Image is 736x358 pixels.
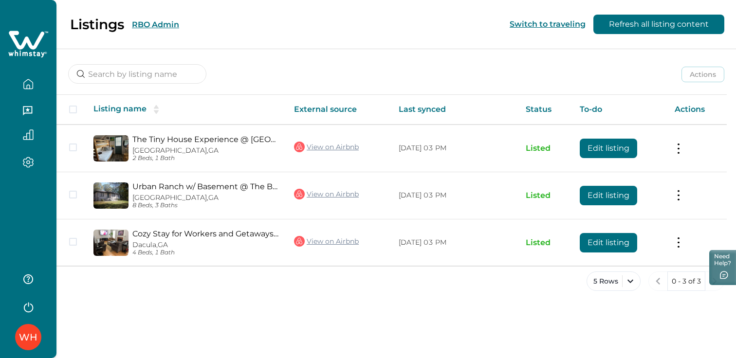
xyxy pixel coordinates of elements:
[93,135,129,161] img: propertyImage_The Tiny House Experience @ The Battery, Atlanta
[86,95,286,125] th: Listing name
[132,155,278,162] p: 2 Beds, 1 Bath
[580,186,637,205] button: Edit listing
[294,235,359,248] a: View on Airbnb
[587,271,641,291] button: 5 Rows
[70,16,124,33] p: Listings
[132,182,278,191] a: Urban Ranch w/ Basement @ The Battery, ATL Braves
[147,105,166,114] button: sorting
[132,241,278,249] p: Dacula, GA
[526,191,564,200] p: Listed
[286,95,391,125] th: External source
[518,95,572,125] th: Status
[93,182,129,209] img: propertyImage_Urban Ranch w/ Basement @ The Battery, ATL Braves
[526,143,564,153] p: Listed
[510,19,586,29] button: Switch to traveling
[681,67,724,82] button: Actions
[132,202,278,209] p: 8 Beds, 3 Baths
[705,271,724,291] button: next page
[132,229,278,238] a: Cozy Stay for Workers and Getaways, Greater ATL NW
[526,238,564,248] p: Listed
[672,277,701,286] p: 0 - 3 of 3
[572,95,667,125] th: To-do
[294,141,359,153] a: View on Airbnb
[132,146,278,155] p: [GEOGRAPHIC_DATA], GA
[667,271,705,291] button: 0 - 3 of 3
[399,191,510,200] p: [DATE] 03 PM
[19,325,37,349] div: Whimstay Host
[93,230,129,256] img: propertyImage_Cozy Stay for Workers and Getaways, Greater ATL NW
[132,194,278,202] p: [GEOGRAPHIC_DATA], GA
[580,139,637,158] button: Edit listing
[132,249,278,256] p: 4 Beds, 1 Bath
[667,95,727,125] th: Actions
[132,20,179,29] button: RBO Admin
[399,238,510,248] p: [DATE] 03 PM
[593,15,724,34] button: Refresh all listing content
[580,233,637,252] button: Edit listing
[132,135,278,144] a: The Tiny House Experience @ [GEOGRAPHIC_DATA], [GEOGRAPHIC_DATA]
[391,95,518,125] th: Last synced
[294,188,359,200] a: View on Airbnb
[68,64,206,84] input: Search by listing name
[399,143,510,153] p: [DATE] 03 PM
[648,271,668,291] button: previous page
